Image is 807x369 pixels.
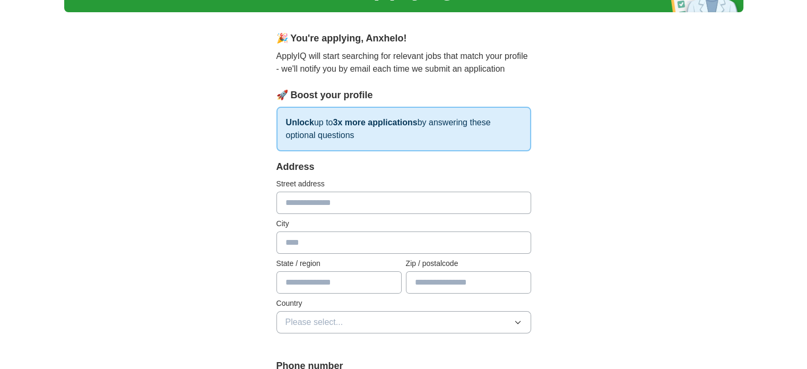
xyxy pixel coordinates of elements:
label: Zip / postalcode [406,258,531,269]
div: Address [276,160,531,174]
p: up to by answering these optional questions [276,107,531,151]
label: City [276,218,531,229]
button: Please select... [276,311,531,333]
div: 🚀 Boost your profile [276,88,531,102]
strong: 3x more applications [333,118,417,127]
label: Country [276,298,531,309]
label: Street address [276,178,531,190]
span: Please select... [285,316,343,329]
div: 🎉 You're applying , Anxhelo ! [276,31,531,46]
p: ApplyIQ will start searching for relevant jobs that match your profile - we'll notify you by emai... [276,50,531,75]
strong: Unlock [286,118,314,127]
label: State / region [276,258,402,269]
